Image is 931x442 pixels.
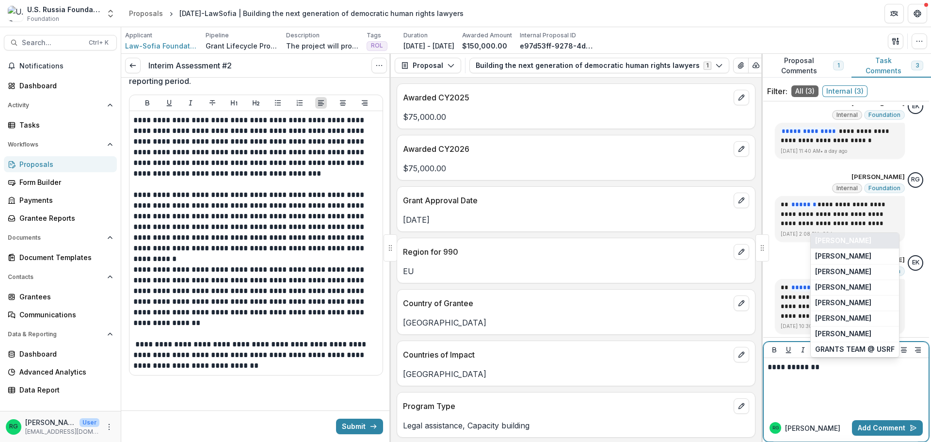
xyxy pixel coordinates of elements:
[785,423,840,433] p: [PERSON_NAME]
[395,58,461,73] button: Proposal
[8,102,103,109] span: Activity
[791,85,819,97] span: All ( 3 )
[19,367,109,377] div: Advanced Analytics
[129,8,163,18] div: Proposals
[811,279,899,295] button: [PERSON_NAME]
[315,97,327,109] button: Align Left
[4,249,117,265] a: Document Templates
[367,31,381,40] p: Tags
[359,97,370,109] button: Align Right
[734,398,749,414] button: edit
[915,62,919,69] span: 3
[4,382,117,398] a: Data Report
[4,35,117,50] button: Search...
[104,4,117,23] button: Open entity switcher
[811,248,899,264] button: [PERSON_NAME]
[403,214,749,226] p: [DATE]
[911,177,920,183] div: Ruslan Garipov
[783,344,794,356] button: Underline
[8,6,23,21] img: U.S. Russia Foundation
[125,41,198,51] a: Law-Sofia Foundation
[811,311,899,326] button: [PERSON_NAME]
[734,244,749,260] button: edit
[520,31,576,40] p: Internal Proposal ID
[403,246,730,258] p: Region for 990
[898,344,910,356] button: Align Center
[403,143,730,155] p: Awarded CY2026
[179,8,464,18] div: [DATE]-LawSofia | Building the next generation of democratic human rights lawyers
[868,112,900,118] span: Foundation
[908,4,927,23] button: Get Help
[4,230,117,246] button: Open Documents
[4,58,117,74] button: Notifications
[4,174,117,190] a: Form Builder
[403,163,749,174] p: $75,000.00
[734,295,749,311] button: edit
[22,39,83,47] span: Search...
[9,424,18,430] div: Ruslan Garipov
[27,15,59,23] span: Foundation
[294,97,305,109] button: Ordered List
[228,97,240,109] button: Heading 1
[403,349,730,360] p: Countries of Impact
[4,137,117,152] button: Open Workflows
[868,185,900,192] span: Foundation
[125,6,467,20] nav: breadcrumb
[469,58,729,73] button: Building the next generation of democratic human rights lawyers1
[403,400,730,412] p: Program Type
[836,185,858,192] span: Internal
[148,61,232,70] h3: Interim Assessment #2
[403,111,749,123] p: $75,000.00
[734,141,749,157] button: edit
[286,31,320,40] p: Description
[912,103,919,110] div: Emma K
[767,85,787,97] p: Filter:
[25,417,76,427] p: [PERSON_NAME]
[811,295,899,311] button: [PERSON_NAME]
[772,426,779,430] div: Ruslan Garipov
[837,62,839,69] span: 1
[19,195,109,205] div: Payments
[19,120,109,130] div: Tasks
[462,41,507,51] p: $150,000.00
[852,420,923,436] button: Add Comment
[19,62,113,70] span: Notifications
[250,97,262,109] button: Heading 2
[8,331,103,338] span: Data & Reporting
[163,97,175,109] button: Underline
[80,418,99,427] p: User
[403,92,730,103] p: Awarded CY2025
[8,234,103,241] span: Documents
[4,307,117,323] a: Communications
[19,159,109,169] div: Proposals
[781,230,899,238] p: [DATE] 2:08 PM • 20 hours ago
[206,31,229,40] p: Pipeline
[19,292,109,302] div: Grantees
[125,6,167,20] a: Proposals
[272,97,284,109] button: Bullet List
[781,323,899,330] p: [DATE] 10:30 AM • 2 minutes ago
[403,195,730,206] p: Grant Approval Date
[403,41,454,51] p: [DATE] - [DATE]
[4,78,117,94] a: Dashboard
[811,233,899,248] button: [PERSON_NAME]
[781,147,899,155] p: [DATE] 11:40 AM • a day ago
[19,310,109,320] div: Communications
[25,427,99,436] p: [EMAIL_ADDRESS][DOMAIN_NAME]
[734,90,749,105] button: edit
[811,264,899,279] button: [PERSON_NAME]
[403,265,749,277] p: EU
[769,344,780,356] button: Bold
[4,327,117,342] button: Open Data & Reporting
[19,213,109,223] div: Grantee Reports
[462,31,512,40] p: Awarded Amount
[185,97,196,109] button: Italicize
[371,42,383,49] span: ROL
[4,269,117,285] button: Open Contacts
[207,97,218,109] button: Strike
[836,112,858,118] span: Internal
[733,58,749,73] button: View Attached Files
[811,342,899,357] button: GRANTS TEAM @ USRF
[4,117,117,133] a: Tasks
[206,41,278,51] p: Grant Lifecycle Process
